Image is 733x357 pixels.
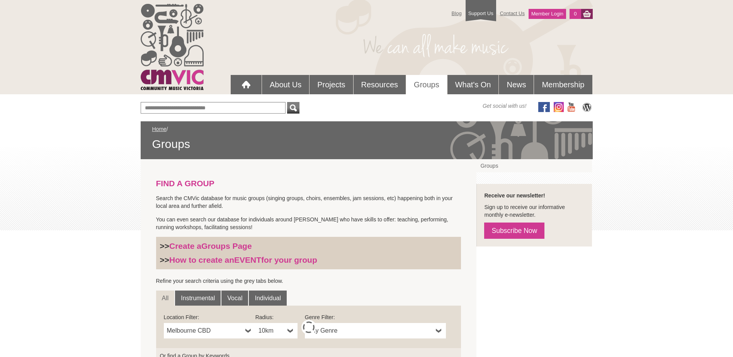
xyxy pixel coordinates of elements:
img: CMVic Blog [581,102,593,112]
a: Instrumental [175,291,221,306]
label: Location Filter: [164,313,255,321]
a: Any Genre [305,323,446,338]
h3: >> [160,255,457,265]
strong: Groups Page [201,241,252,250]
strong: Receive our newsletter! [484,192,545,199]
p: You can even search our database for individuals around [PERSON_NAME] who have skills to offer: t... [156,216,461,231]
a: Individual [249,291,287,306]
a: About Us [262,75,309,94]
img: cmvic_logo.png [141,4,204,90]
a: Projects [310,75,353,94]
span: Any Genre [308,326,433,335]
a: Resources [354,75,406,94]
strong: FIND A GROUP [156,179,214,188]
a: Melbourne CBD [164,323,255,338]
a: How to create anEVENTfor your group [169,255,317,264]
a: Vocal [221,291,248,306]
span: Melbourne CBD [167,326,242,335]
p: Refine your search criteria using the grey tabs below. [156,277,461,285]
strong: EVENT [234,255,261,264]
span: Groups [152,137,581,151]
a: Subscribe Now [484,223,544,239]
a: Blog [448,7,466,20]
h3: >> [160,241,457,251]
label: Radius: [255,313,298,321]
a: Member Login [529,9,566,19]
a: All [156,291,175,306]
a: Groups [476,159,592,172]
div: / [152,125,581,151]
span: Get social with us! [483,102,527,110]
a: Home [152,126,167,132]
a: What's On [447,75,499,94]
span: 10km [259,326,284,335]
img: icon-instagram.png [554,102,564,112]
a: 10km [255,323,298,338]
a: 0 [570,9,581,19]
a: News [499,75,534,94]
p: Sign up to receive our informative monthly e-newsletter. [484,203,584,219]
a: Membership [534,75,592,94]
a: Groups [406,75,447,94]
p: Search the CMVic database for music groups (singing groups, choirs, ensembles, jam sessions, etc)... [156,194,461,210]
label: Genre Filter: [305,313,446,321]
a: Create aGroups Page [169,241,252,250]
a: Contact Us [496,7,529,20]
